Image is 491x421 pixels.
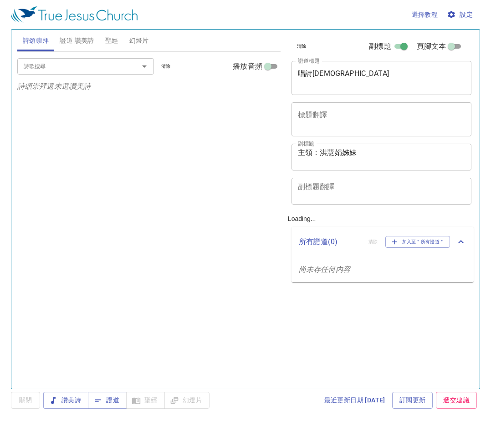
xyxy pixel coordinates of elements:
img: True Jesus Church [11,6,138,23]
span: 副標題 [369,41,391,52]
span: 頁腳文本 [417,41,446,52]
span: 讚美詩 [51,395,81,406]
button: 選擇教程 [408,6,442,23]
span: 證道 [95,395,119,406]
i: 尚未存任何内容 [299,265,350,274]
span: 聖經 [105,35,118,46]
span: 訂閱更新 [399,395,426,406]
textarea: 唱詩[DEMOGRAPHIC_DATA] [298,69,465,86]
div: Loading... [284,26,477,385]
button: Open [138,60,151,73]
textarea: 主領：洪慧娟姊妹 [298,148,465,165]
span: 選擇教程 [412,9,438,20]
span: 遞交建議 [443,395,470,406]
button: 設定 [445,6,476,23]
span: 清除 [161,62,171,70]
button: 清除 [156,61,176,72]
button: 證道 [88,392,127,409]
span: 幻燈片 [129,35,149,46]
span: 最近更新日期 [DATE] [324,395,385,406]
span: 證道 讚美詩 [60,35,94,46]
p: 所有證道 ( 0 ) [299,236,361,247]
i: 詩頌崇拜還未選讚美詩 [17,82,91,90]
span: 清除 [297,42,307,50]
button: 加入至＂所有證道＂ [385,236,450,248]
a: 訂閱更新 [392,392,433,409]
span: 設定 [449,9,473,20]
span: 詩頌崇拜 [23,35,49,46]
span: 播放音頻 [233,61,262,72]
div: 所有證道(0)清除加入至＂所有證道＂ [292,227,474,257]
a: 最近更新日期 [DATE] [321,392,389,409]
button: 讚美詩 [43,392,88,409]
a: 遞交建議 [436,392,477,409]
button: 清除 [292,41,312,52]
span: 加入至＂所有證道＂ [391,238,445,246]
